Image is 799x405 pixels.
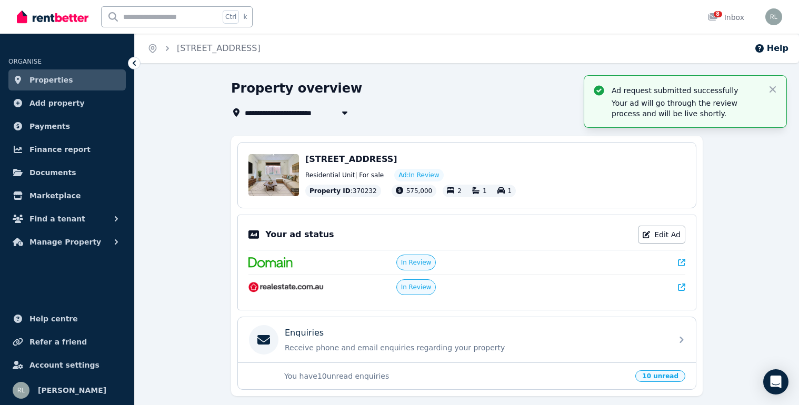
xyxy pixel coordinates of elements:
p: Receive phone and email enquiries regarding your property [285,342,666,353]
span: Marketplace [29,189,81,202]
button: Find a tenant [8,208,126,229]
a: Finance report [8,139,126,160]
span: Property ID [309,187,351,195]
h1: Property overview [231,80,362,97]
img: Renae Lammardo [13,382,29,399]
span: 1 [508,187,512,195]
p: Your ad will go through the review process and will be live shortly. [612,98,759,119]
div: Open Intercom Messenger [763,369,788,394]
span: 575,000 [406,187,433,195]
a: Documents [8,162,126,183]
span: Ad: In Review [398,171,439,179]
span: Help centre [29,312,78,325]
a: EnquiriesReceive phone and email enquiries regarding your property [238,317,696,362]
a: [STREET_ADDRESS] [177,43,261,53]
a: Add property [8,93,126,114]
a: Properties [8,69,126,90]
div: Inbox [707,12,744,23]
span: [STREET_ADDRESS] [305,154,397,164]
button: Help [754,42,788,55]
p: Your ad status [265,228,334,241]
span: Find a tenant [29,212,85,225]
span: 8 [714,11,722,17]
span: Refer a friend [29,336,87,348]
img: Domain.com.au [248,257,293,268]
a: Account settings [8,355,126,376]
span: In Review [401,283,432,291]
span: Residential Unit | For sale [305,171,384,179]
span: Account settings [29,359,99,371]
span: Ctrl [223,10,239,24]
a: Help centre [8,308,126,329]
span: [PERSON_NAME] [38,384,106,397]
span: Finance report [29,143,91,156]
span: Payments [29,120,70,133]
span: Documents [29,166,76,179]
a: Refer a friend [8,331,126,352]
span: 10 unread [635,370,685,382]
span: In Review [401,258,432,267]
a: Payments [8,116,126,137]
img: RealEstate.com.au [248,282,324,292]
span: ORGANISE [8,58,42,65]
nav: Breadcrumb [135,34,273,63]
button: Manage Property [8,231,126,252]
span: Manage Property [29,236,101,248]
span: k [243,13,247,21]
div: : 370232 [305,185,381,197]
a: Marketplace [8,185,126,206]
span: Add property [29,97,85,109]
img: RentBetter [17,9,88,25]
img: Renae Lammardo [765,8,782,25]
span: 1 [483,187,487,195]
span: 2 [457,187,462,195]
span: Properties [29,74,73,86]
a: Edit Ad [638,226,685,244]
p: Enquiries [285,327,324,339]
p: You have 10 unread enquiries [284,371,629,381]
p: Ad request submitted successfully [612,85,759,96]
